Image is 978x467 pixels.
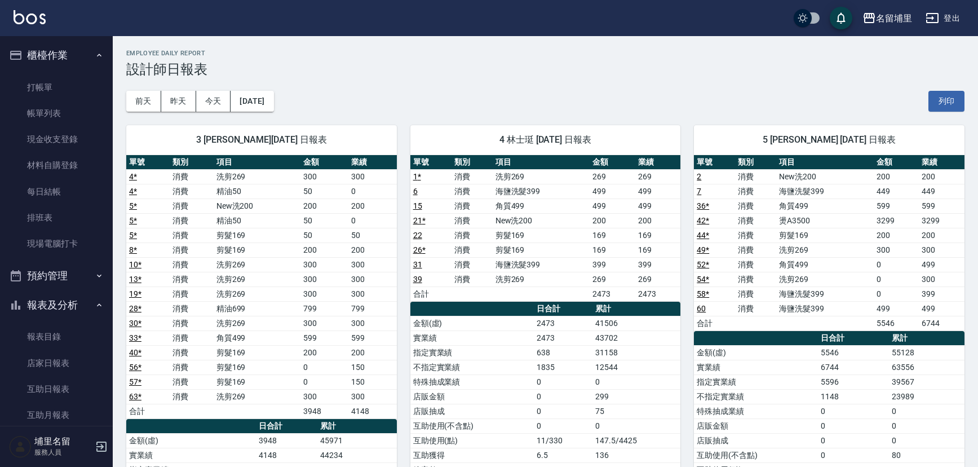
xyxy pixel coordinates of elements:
[5,290,108,320] button: 報表及分析
[635,228,681,243] td: 169
[231,91,273,112] button: [DATE]
[534,316,592,331] td: 2473
[161,91,196,112] button: 昨天
[5,376,108,402] a: 互助日報表
[889,375,964,389] td: 39567
[735,228,776,243] td: 消費
[735,184,776,199] td: 消費
[919,199,964,213] td: 599
[300,243,348,257] td: 200
[534,418,592,433] td: 0
[214,316,300,331] td: 洗剪269
[300,404,348,418] td: 3948
[919,257,964,272] td: 499
[889,448,964,462] td: 80
[170,360,213,375] td: 消費
[170,184,213,199] td: 消費
[34,436,92,447] h5: 埔里名留
[735,169,776,184] td: 消費
[410,331,534,345] td: 實業績
[919,272,964,287] td: 300
[776,243,874,257] td: 洗剪269
[410,155,452,170] th: 單號
[919,301,964,316] td: 499
[452,169,493,184] td: 消費
[534,404,592,418] td: 0
[452,199,493,213] td: 消費
[126,155,397,419] table: a dense table
[5,179,108,205] a: 每日結帳
[592,375,680,389] td: 0
[5,324,108,350] a: 報表目錄
[493,257,590,272] td: 海鹽洗髮399
[735,257,776,272] td: 消費
[534,448,592,462] td: 6.5
[126,50,964,57] h2: Employee Daily Report
[348,389,396,404] td: 300
[818,360,889,375] td: 6744
[590,169,635,184] td: 269
[694,389,818,404] td: 不指定實業績
[493,155,590,170] th: 項目
[818,433,889,448] td: 0
[170,243,213,257] td: 消費
[300,316,348,331] td: 300
[410,448,534,462] td: 互助獲得
[348,243,396,257] td: 200
[534,360,592,375] td: 1835
[590,228,635,243] td: 169
[214,213,300,228] td: 精油50
[493,228,590,243] td: 剪髮169
[126,91,161,112] button: 前天
[919,155,964,170] th: 業績
[858,7,917,30] button: 名留埔里
[214,287,300,301] td: 洗剪269
[348,375,396,389] td: 150
[818,404,889,418] td: 0
[5,205,108,231] a: 排班表
[889,404,964,418] td: 0
[776,287,874,301] td: 海鹽洗髮399
[424,134,667,146] span: 4 林士珽 [DATE] 日報表
[635,243,681,257] td: 169
[452,213,493,228] td: 消費
[452,155,493,170] th: 類別
[818,331,889,346] th: 日合計
[214,169,300,184] td: 洗剪269
[592,448,680,462] td: 136
[14,10,46,24] img: Logo
[300,301,348,316] td: 799
[317,448,396,462] td: 44234
[300,345,348,360] td: 200
[452,184,493,199] td: 消費
[919,316,964,331] td: 6744
[348,316,396,331] td: 300
[919,243,964,257] td: 300
[9,435,32,458] img: Person
[592,345,680,360] td: 31158
[694,345,818,360] td: 金額(虛)
[214,257,300,272] td: 洗剪269
[348,257,396,272] td: 300
[592,331,680,345] td: 43702
[876,11,912,25] div: 名留埔里
[348,184,396,199] td: 0
[928,91,964,112] button: 列印
[697,172,701,181] a: 2
[635,169,681,184] td: 269
[592,418,680,433] td: 0
[776,184,874,199] td: 海鹽洗髮399
[300,184,348,199] td: 50
[534,302,592,316] th: 日合計
[919,213,964,228] td: 3299
[874,316,919,331] td: 5546
[5,402,108,428] a: 互助月報表
[214,272,300,287] td: 洗剪269
[170,331,213,345] td: 消費
[874,287,919,301] td: 0
[590,257,635,272] td: 399
[818,375,889,389] td: 5596
[635,155,681,170] th: 業績
[410,433,534,448] td: 互助使用(點)
[534,345,592,360] td: 638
